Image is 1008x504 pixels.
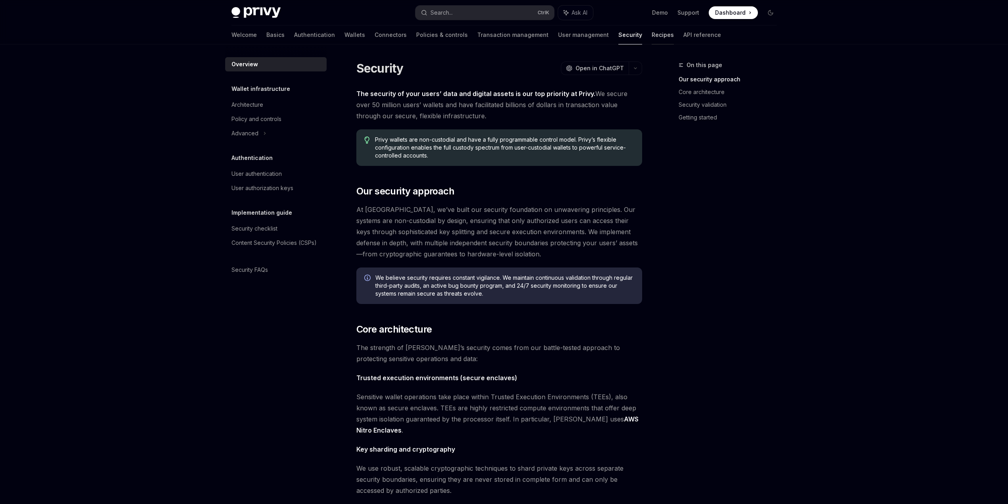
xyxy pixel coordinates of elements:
[356,342,642,364] span: The strength of [PERSON_NAME]’s security comes from our battle-tested approach to protecting sens...
[576,64,624,72] span: Open in ChatGPT
[537,10,549,16] span: Ctrl K
[683,25,721,44] a: API reference
[618,25,642,44] a: Security
[715,9,746,17] span: Dashboard
[231,114,281,124] div: Policy and controls
[679,111,783,124] a: Getting started
[266,25,285,44] a: Basics
[356,88,642,121] span: We secure over 50 million users’ wallets and have facilitated billions of dollars in transaction ...
[652,9,668,17] a: Demo
[225,181,327,195] a: User authorization keys
[764,6,777,19] button: Toggle dark mode
[364,137,370,144] svg: Tip
[231,7,281,18] img: dark logo
[652,25,674,44] a: Recipes
[344,25,365,44] a: Wallets
[225,236,327,250] a: Content Security Policies (CSPs)
[687,60,722,70] span: On this page
[231,208,292,217] h5: Implementation guide
[416,25,468,44] a: Policies & controls
[231,169,282,179] div: User authentication
[356,445,455,453] strong: Key sharding and cryptography
[356,61,404,75] h1: Security
[225,98,327,112] a: Architecture
[558,6,593,20] button: Ask AI
[356,391,642,436] span: Sensitive wallet operations take place within Trusted Execution Environments (TEEs), also known a...
[356,90,595,98] strong: The security of your users’ data and digital assets is our top priority at Privy.
[231,25,257,44] a: Welcome
[561,62,629,75] button: Open in ChatGPT
[231,238,317,248] div: Content Security Policies (CSPs)
[477,25,549,44] a: Transaction management
[677,9,699,17] a: Support
[225,263,327,277] a: Security FAQs
[356,463,642,496] span: We use robust, scalable cryptographic techniques to shard private keys across separate security b...
[558,25,609,44] a: User management
[415,6,554,20] button: Search...CtrlK
[356,374,517,382] strong: Trusted execution environments (secure enclaves)
[679,98,783,111] a: Security validation
[231,100,263,110] div: Architecture
[356,204,642,260] span: At [GEOGRAPHIC_DATA], we’ve built our security foundation on unwavering principles. Our systems a...
[231,129,258,138] div: Advanced
[375,25,407,44] a: Connectors
[231,224,277,233] div: Security checklist
[231,265,268,275] div: Security FAQs
[231,153,273,163] h5: Authentication
[679,86,783,98] a: Core architecture
[294,25,335,44] a: Authentication
[430,8,453,17] div: Search...
[375,274,634,298] span: We believe security requires constant vigilance. We maintain continuous validation through regula...
[356,323,432,336] span: Core architecture
[231,84,290,94] h5: Wallet infrastructure
[364,275,372,283] svg: Info
[375,136,634,160] span: Privy wallets are non-custodial and have a fully programmable control model. Privy’s flexible con...
[225,221,327,236] a: Security checklist
[709,6,758,19] a: Dashboard
[356,185,454,198] span: Our security approach
[679,73,783,86] a: Our security approach
[225,112,327,126] a: Policy and controls
[572,9,587,17] span: Ask AI
[231,60,258,69] div: Overview
[225,57,327,71] a: Overview
[225,167,327,181] a: User authentication
[231,183,293,193] div: User authorization keys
